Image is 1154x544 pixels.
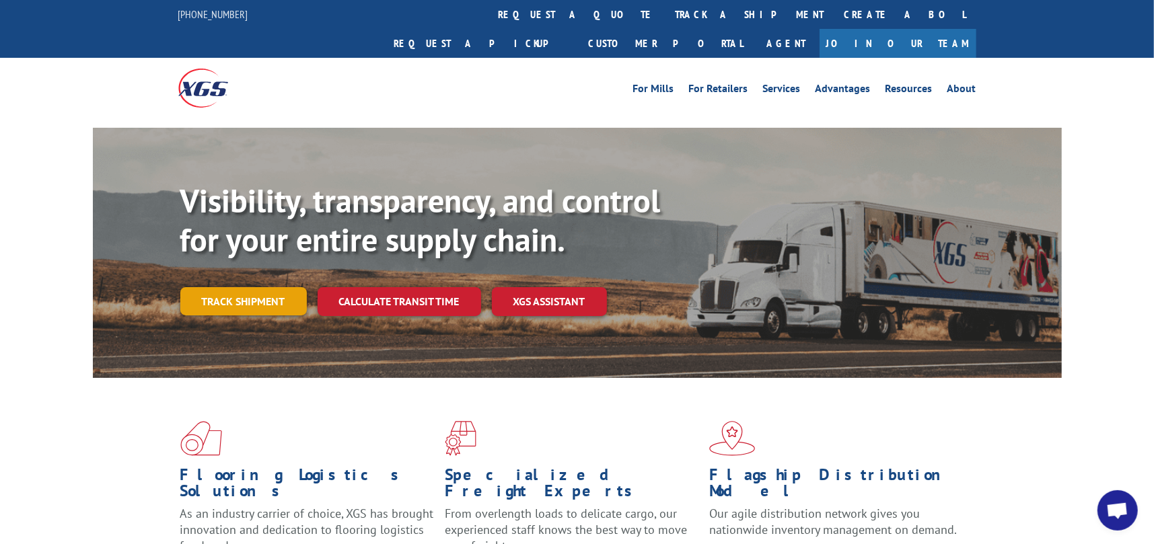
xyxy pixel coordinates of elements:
[492,287,607,316] a: XGS ASSISTANT
[709,467,964,506] h1: Flagship Distribution Model
[1097,490,1138,531] div: Open chat
[886,83,933,98] a: Resources
[709,421,756,456] img: xgs-icon-flagship-distribution-model-red
[763,83,801,98] a: Services
[754,29,820,58] a: Agent
[820,29,976,58] a: Join Our Team
[178,7,248,21] a: [PHONE_NUMBER]
[816,83,871,98] a: Advantages
[384,29,579,58] a: Request a pickup
[180,467,435,506] h1: Flooring Logistics Solutions
[180,287,307,315] a: Track shipment
[445,467,699,506] h1: Specialized Freight Experts
[579,29,754,58] a: Customer Portal
[709,506,957,537] span: Our agile distribution network gives you nationwide inventory management on demand.
[445,421,476,456] img: xgs-icon-focused-on-flooring-red
[689,83,748,98] a: For Retailers
[633,83,674,98] a: For Mills
[947,83,976,98] a: About
[180,421,222,456] img: xgs-icon-total-supply-chain-intelligence-red
[318,287,481,316] a: Calculate transit time
[180,180,661,260] b: Visibility, transparency, and control for your entire supply chain.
